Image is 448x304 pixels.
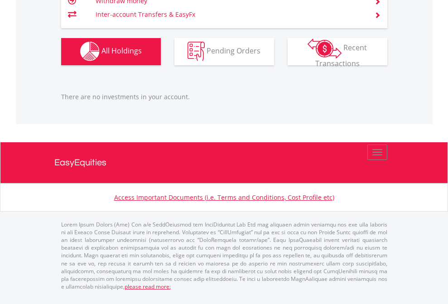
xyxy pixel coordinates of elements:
p: There are no investments in your account. [61,92,387,101]
img: pending_instructions-wht.png [188,42,205,61]
span: Pending Orders [207,46,260,56]
button: All Holdings [61,38,161,65]
button: Pending Orders [174,38,274,65]
span: All Holdings [101,46,142,56]
span: Recent Transactions [315,43,367,68]
a: EasyEquities [54,142,394,183]
p: Lorem Ipsum Dolors (Ame) Con a/e SeddOeiusmod tem InciDiduntut Lab Etd mag aliquaen admin veniamq... [61,221,387,290]
img: transactions-zar-wht.png [308,39,342,58]
button: Recent Transactions [288,38,387,65]
a: Access Important Documents (i.e. Terms and Conditions, Cost Profile etc) [114,193,334,202]
a: please read more: [125,283,171,290]
td: Inter-account Transfers & EasyFx [96,8,363,21]
img: holdings-wht.png [80,42,100,61]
